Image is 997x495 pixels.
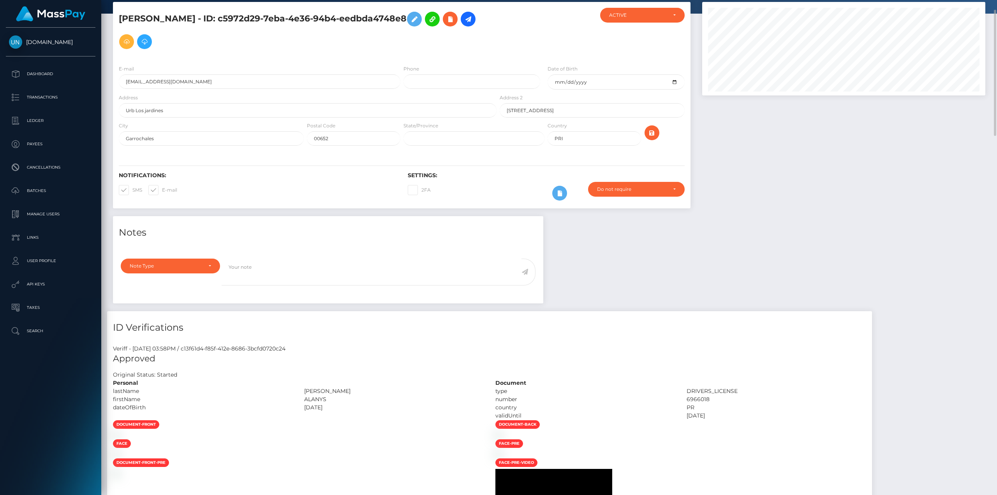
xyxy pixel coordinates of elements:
span: document-front [113,420,159,429]
label: Postal Code [307,122,335,129]
p: Ledger [9,115,92,127]
label: Address 2 [500,94,523,101]
a: User Profile [6,251,95,271]
h6: Settings: [408,172,685,179]
label: Country [548,122,567,129]
label: 2FA [408,185,431,195]
button: Note Type [121,259,220,273]
label: E-mail [148,185,177,195]
h4: ID Verifications [113,321,866,335]
label: Address [119,94,138,101]
a: Links [6,228,95,247]
p: Links [9,232,92,243]
a: Search [6,321,95,341]
div: validUntil [490,412,681,420]
a: Manage Users [6,204,95,224]
p: Payees [9,138,92,150]
a: Payees [6,134,95,154]
strong: Document [495,379,526,386]
div: dateOfBirth [107,403,298,412]
div: country [490,403,681,412]
a: API Keys [6,275,95,294]
div: [PERSON_NAME] [298,387,490,395]
div: firstName [107,395,298,403]
label: Date of Birth [548,65,578,72]
div: [DATE] [298,403,490,412]
div: lastName [107,387,298,395]
img: f7e84779-250a-4c97-85f6-a8be4dfa2640 [113,432,119,438]
a: Cancellations [6,158,95,177]
strong: Personal [113,379,138,386]
div: Do not require [597,186,667,192]
div: Note Type [130,263,202,269]
h6: Notifications: [119,172,396,179]
label: City [119,122,128,129]
p: Batches [9,185,92,197]
a: Ledger [6,111,95,130]
span: face-pre [495,439,523,448]
img: 6043b72c-7e30-45f9-a539-30255c8a4ba4 [495,432,502,438]
button: ACTIVE [600,8,685,23]
p: Cancellations [9,162,92,173]
p: Taxes [9,302,92,314]
div: ALANYS [298,395,490,403]
p: Search [9,325,92,337]
a: Transactions [6,88,95,107]
span: document-back [495,420,540,429]
div: number [490,395,681,403]
label: SMS [119,185,142,195]
img: 78b65b33-0676-4b13-9add-537230a596bb [113,451,119,457]
div: ACTIVE [609,12,667,18]
p: Transactions [9,92,92,103]
a: Batches [6,181,95,201]
h4: Notes [119,226,537,240]
p: Dashboard [9,68,92,80]
a: Taxes [6,298,95,317]
h5: Approved [113,353,866,365]
p: Manage Users [9,208,92,220]
span: face-pre-video [495,458,537,467]
img: Unlockt.me [9,35,22,49]
label: State/Province [403,122,438,129]
h7: Original Status: Started [113,371,177,378]
div: PR [681,403,872,412]
p: User Profile [9,255,92,267]
img: e2a6d52a-814a-46ba-9bcd-d0c858aaf38d [113,470,119,476]
button: Do not require [588,182,685,197]
div: Veriff - [DATE] 03:58PM / c13f61d4-f85f-412e-8686-3bcfd0720c24 [107,345,872,353]
img: MassPay Logo [16,6,85,21]
div: 6966018 [681,395,872,403]
img: f1da2a22-ad87-43ba-bebb-8b07108590b9 [495,451,502,457]
div: type [490,387,681,395]
span: face [113,439,131,448]
span: [DOMAIN_NAME] [6,39,95,46]
span: document-front-pre [113,458,169,467]
div: DRIVERS_LICENSE [681,387,872,395]
h5: [PERSON_NAME] - ID: c5972d29-7eba-4e36-94b4-eedbda4748e8 [119,8,492,53]
a: Initiate Payout [461,12,476,26]
div: [DATE] [681,412,872,420]
p: API Keys [9,278,92,290]
label: E-mail [119,65,134,72]
a: Dashboard [6,64,95,84]
label: Phone [403,65,419,72]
